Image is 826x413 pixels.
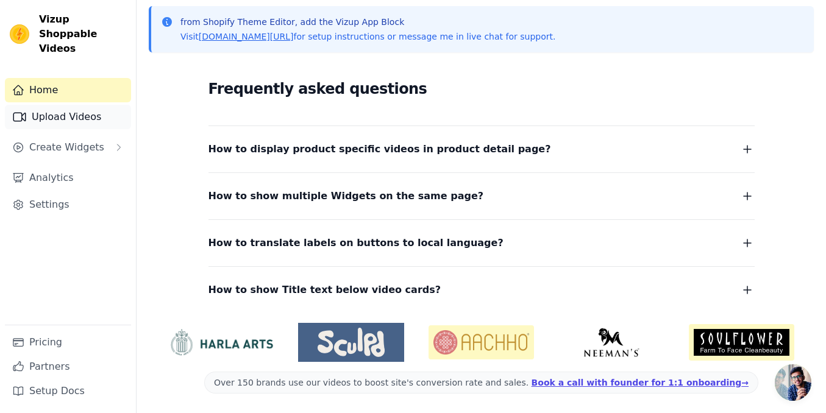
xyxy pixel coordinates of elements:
[5,330,131,355] a: Pricing
[208,141,551,158] span: How to display product specific videos in product detail page?
[10,24,29,44] img: Vizup
[208,188,484,205] span: How to show multiple Widgets on the same page?
[5,379,131,403] a: Setup Docs
[532,378,749,387] a: Book a call with founder for 1:1 onboarding
[180,30,555,43] p: Visit for setup instructions or message me in live chat for support.
[5,78,131,102] a: Home
[775,364,811,401] a: Open chat
[558,328,664,357] img: Neeman's
[208,188,755,205] button: How to show multiple Widgets on the same page?
[5,166,131,190] a: Analytics
[29,140,104,155] span: Create Widgets
[180,16,555,28] p: from Shopify Theme Editor, add the Vizup App Block
[298,328,404,357] img: Sculpd US
[39,12,126,56] span: Vizup Shoppable Videos
[208,77,755,101] h2: Frequently asked questions
[208,141,755,158] button: How to display product specific videos in product detail page?
[5,355,131,379] a: Partners
[5,192,131,217] a: Settings
[208,235,755,252] button: How to translate labels on buttons to local language?
[429,325,534,359] img: Aachho
[689,324,794,361] img: Soulflower
[208,281,441,298] span: How to show Title text below video cards?
[208,235,504,252] span: How to translate labels on buttons to local language?
[199,32,294,41] a: [DOMAIN_NAME][URL]
[5,105,131,129] a: Upload Videos
[5,135,131,160] button: Create Widgets
[208,281,755,298] button: How to show Title text below video cards?
[168,328,274,356] img: HarlaArts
